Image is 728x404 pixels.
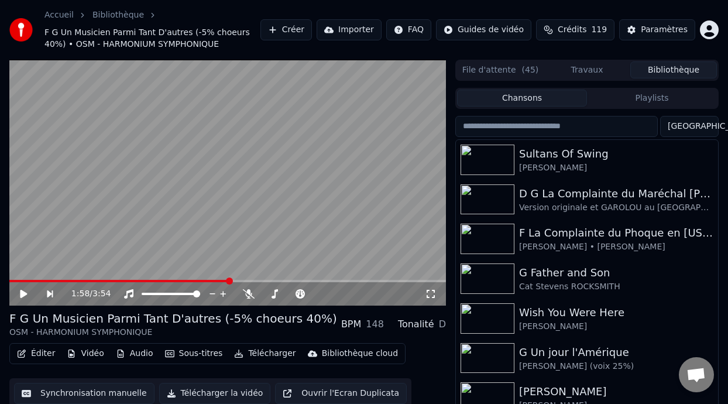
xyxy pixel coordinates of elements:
[275,383,407,404] button: Ouvrir l'Ecran Duplicata
[457,61,544,78] button: File d'attente
[44,9,260,50] nav: breadcrumb
[544,61,630,78] button: Travaux
[679,357,714,392] div: Ouvrir le chat
[159,383,271,404] button: Télécharger la vidéo
[587,90,717,107] button: Playlists
[9,18,33,42] img: youka
[386,19,431,40] button: FAQ
[71,288,99,300] div: /
[92,288,111,300] span: 3:54
[439,317,446,331] div: D
[322,348,398,360] div: Bibliothèque cloud
[519,225,713,241] div: F La Complainte du Phoque en [US_STATE]
[519,321,713,333] div: [PERSON_NAME]
[341,317,361,331] div: BPM
[519,384,713,400] div: [PERSON_NAME]
[92,9,144,21] a: Bibliothèque
[260,19,312,40] button: Créer
[519,202,713,214] div: Version originale et GAROLOU au [GEOGRAPHIC_DATA] 1978
[229,345,300,362] button: Télécharger
[519,162,713,174] div: [PERSON_NAME]
[630,61,717,78] button: Bibliothèque
[519,281,713,293] div: Cat Stevens ROCKSMITH
[519,241,713,253] div: [PERSON_NAME] • [PERSON_NAME]
[519,146,713,162] div: Sultans Of Swing
[9,327,337,338] div: OSM - HARMONIUM SYMPHONIQUE
[44,27,260,50] span: F G Un Musicien Parmi Tant D'autres (-5% choeurs 40%) • OSM - HARMONIUM SYMPHONIQUE
[457,90,587,107] button: Chansons
[558,24,586,36] span: Crédits
[9,310,337,327] div: F G Un Musicien Parmi Tant D'autres (-5% choeurs 40%)
[519,361,713,372] div: [PERSON_NAME] (voix 25%)
[12,345,60,362] button: Éditer
[160,345,228,362] button: Sous-titres
[519,344,713,361] div: G Un jour l'Amérique
[62,345,108,362] button: Vidéo
[111,345,158,362] button: Audio
[44,9,74,21] a: Accueil
[522,64,539,76] span: ( 45 )
[536,19,614,40] button: Crédits119
[519,265,713,281] div: G Father and Son
[317,19,382,40] button: Importer
[398,317,434,331] div: Tonalité
[519,304,713,321] div: Wish You Were Here
[366,317,384,331] div: 148
[14,383,154,404] button: Synchronisation manuelle
[641,24,688,36] div: Paramètres
[71,288,90,300] span: 1:58
[519,186,713,202] div: D G La Complainte du Maréchal [PERSON_NAME] ON DANSE
[591,24,607,36] span: 119
[619,19,695,40] button: Paramètres
[436,19,531,40] button: Guides de vidéo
